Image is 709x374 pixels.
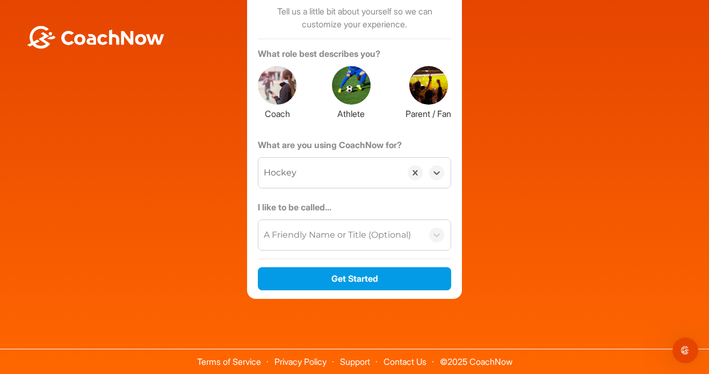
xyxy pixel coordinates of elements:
[258,138,451,156] label: What are you using CoachNow for?
[258,105,296,120] label: Coach
[672,338,698,363] iframe: Intercom live chat
[258,47,451,64] label: What role best describes you?
[258,267,451,290] button: Get Started
[258,201,451,218] label: I like to be called...
[264,166,296,179] div: Hockey
[264,229,411,241] div: A Friendly Name or Title (Optional)
[332,105,371,120] label: Athlete
[435,349,518,366] span: © 2025 CoachNow
[406,105,451,120] label: Parent / Fan
[274,356,327,367] a: Privacy Policy
[258,5,451,31] p: Tell us a little bit about yourself so we can customize your experience.
[384,356,426,367] a: Contact Us
[26,26,165,49] img: BwLJSsUCoWCh5upNqxVrqldRgqLPVwmV24tXu5FoVAoFEpwwqQ3VIfuoInZCoVCoTD4vwADAC3ZFMkVEQFDAAAAAElFTkSuQmCC
[197,356,261,367] a: Terms of Service
[340,356,370,367] a: Support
